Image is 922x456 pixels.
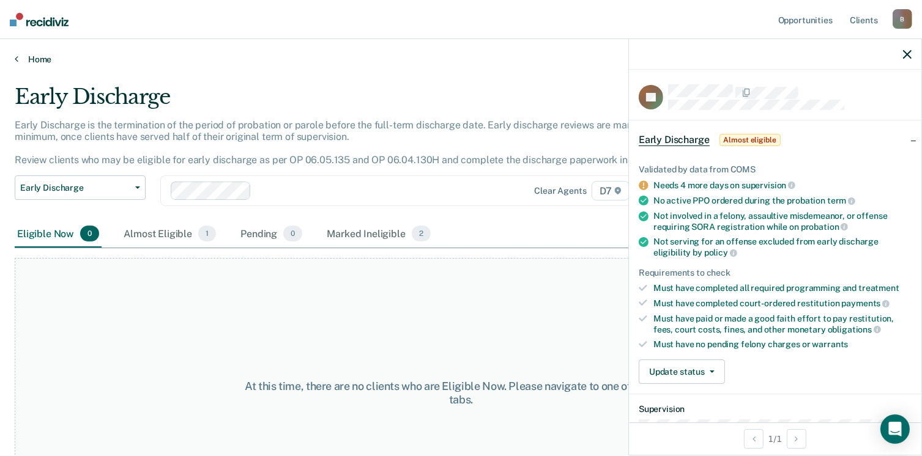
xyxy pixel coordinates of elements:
[828,325,881,334] span: obligations
[15,221,102,248] div: Eligible Now
[812,339,849,349] span: warrants
[801,222,849,232] span: probation
[283,226,302,241] span: 0
[653,283,912,293] div: Must have completed all required programming and
[629,120,921,160] div: Early DischargeAlmost eligible
[639,134,710,146] span: Early Discharge
[639,268,912,278] div: Requirements to check
[639,359,725,384] button: Update status
[719,134,781,146] span: Almost eligible
[20,183,130,193] span: Early Discharge
[653,211,912,232] div: Not involved in a felony, assaultive misdemeanor, or offense requiring SORA registration while on
[704,248,737,257] span: policy
[121,221,218,248] div: Almost Eligible
[15,119,672,166] p: Early Discharge is the termination of the period of probation or parole before the full-term disc...
[629,422,921,455] div: 1 / 1
[238,221,305,248] div: Pending
[10,13,69,26] img: Recidiviz
[238,380,684,406] div: At this time, there are no clients who are Eligible Now. Please navigate to one of the other tabs.
[653,298,912,309] div: Must have completed court-ordered restitution
[324,221,433,248] div: Marked Ineligible
[880,414,910,444] div: Open Intercom Messenger
[744,429,764,449] button: Previous Opportunity
[412,226,431,241] span: 2
[639,404,912,414] dt: Supervision
[592,181,630,200] span: D7
[198,226,216,241] span: 1
[653,339,912,350] div: Must have no pending felony charges or
[653,237,912,257] div: Not serving for an offense excluded from early discharge eligibility by
[858,283,899,293] span: treatment
[787,429,806,449] button: Next Opportunity
[827,196,855,205] span: term
[653,180,912,191] div: Needs 4 more days on supervision
[534,186,586,196] div: Clear agents
[842,298,890,308] span: payments
[15,54,907,65] a: Home
[893,9,912,29] div: B
[653,314,912,334] div: Must have paid or made a good faith effort to pay restitution, fees, court costs, fines, and othe...
[639,164,912,175] div: Validated by data from COMS
[15,84,706,119] div: Early Discharge
[653,195,912,206] div: No active PPO ordered during the probation
[80,226,99,241] span: 0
